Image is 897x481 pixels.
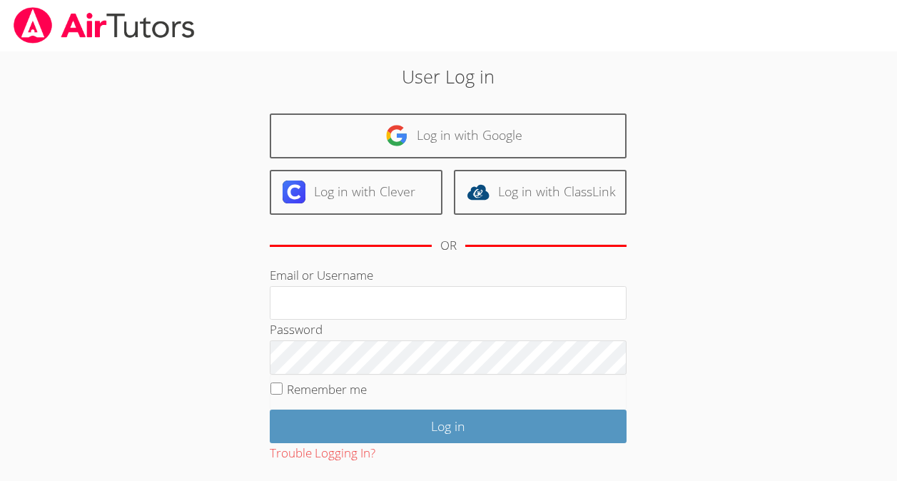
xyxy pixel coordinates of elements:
label: Remember me [287,381,367,398]
img: clever-logo-6eab21bc6e7a338710f1a6ff85c0baf02591cd810cc4098c63d3a4b26e2feb20.svg [283,181,305,203]
a: Log in with ClassLink [454,170,627,215]
input: Log in [270,410,627,443]
a: Log in with Clever [270,170,442,215]
div: OR [440,236,457,256]
a: Log in with Google [270,113,627,158]
img: airtutors_banner-c4298cdbf04f3fff15de1276eac7730deb9818008684d7c2e4769d2f7ddbe033.png [12,7,196,44]
button: Trouble Logging In? [270,443,375,464]
img: google-logo-50288ca7cdecda66e5e0955fdab243c47b7ad437acaf1139b6f446037453330a.svg [385,124,408,147]
h2: User Log in [206,63,691,90]
img: classlink-logo-d6bb404cc1216ec64c9a2012d9dc4662098be43eaf13dc465df04b49fa7ab582.svg [467,181,490,203]
label: Email or Username [270,267,373,283]
label: Password [270,321,323,338]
